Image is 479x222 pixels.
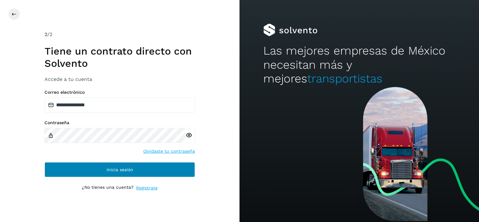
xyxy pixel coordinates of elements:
[45,90,195,95] label: Correo electrónico
[307,72,382,85] span: transportistas
[107,167,133,172] span: Inicia sesión
[45,76,195,82] h3: Accede a tu cuenta
[45,31,195,38] div: /2
[263,44,455,86] h2: Las mejores empresas de México necesitan más y mejores
[45,45,195,69] h1: Tiene un contrato directo con Solvento
[82,185,134,191] p: ¿No tienes una cuenta?
[45,120,195,125] label: Contraseña
[45,31,47,37] span: 2
[45,162,195,177] button: Inicia sesión
[143,148,195,155] a: Olvidaste tu contraseña
[136,185,158,191] a: Regístrate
